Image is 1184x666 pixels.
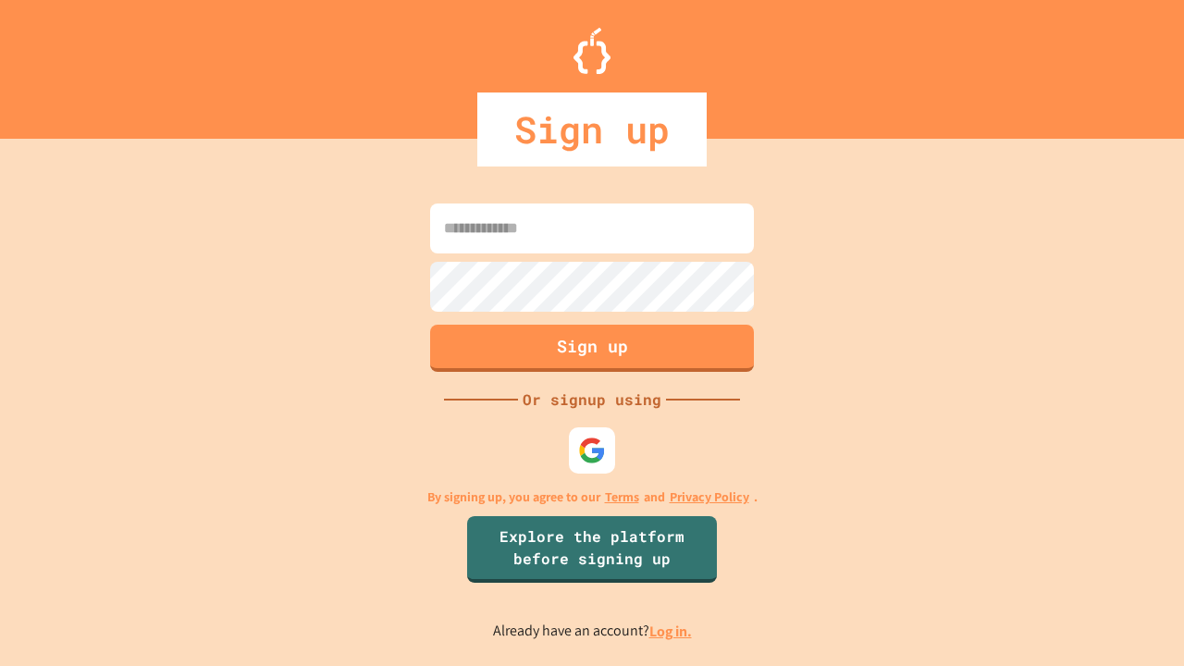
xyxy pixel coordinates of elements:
[427,487,758,507] p: By signing up, you agree to our and .
[605,487,639,507] a: Terms
[1030,512,1165,590] iframe: chat widget
[467,516,717,583] a: Explore the platform before signing up
[493,620,692,643] p: Already have an account?
[430,325,754,372] button: Sign up
[477,92,707,166] div: Sign up
[1106,592,1165,647] iframe: chat widget
[670,487,749,507] a: Privacy Policy
[649,622,692,641] a: Log in.
[518,388,666,411] div: Or signup using
[578,437,606,464] img: google-icon.svg
[573,28,610,74] img: Logo.svg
